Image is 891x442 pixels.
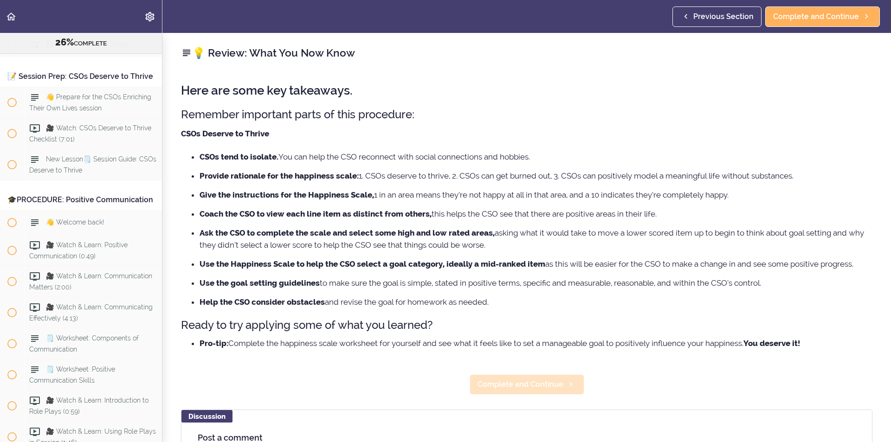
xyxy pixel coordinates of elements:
div: Discussion [181,410,232,423]
strong: Provide rationale for the happiness scale: [200,171,359,180]
strong: Pro-tip: [200,339,228,348]
svg: Settings Menu [144,11,155,22]
span: 🎥 Watch & Learn: Positive Communication (0:49) [29,241,128,259]
span: 🗒️ Worksheet: Positive Communication Skills [29,365,115,384]
h3: Ready to try applying some of what you learned? [181,317,872,333]
strong: You deserve it! [743,339,800,348]
strong: Use the Happiness Scale to help the CSO select a goal category, ideally a mid-ranked item [200,259,545,269]
li: and revise the goal for homework as needed. [200,296,872,308]
span: 🗒️ Worksheet: Components of Communication [29,334,139,352]
svg: Back to course curriculum [6,11,17,22]
li: 1 in an area means they’re not happy at all in that area, and a 10 indicates they’re completely h... [200,189,872,201]
span: Previous Section [693,11,754,22]
strong: Coach the CSO to view each line item as distinct from others, [200,209,432,218]
li: this helps the CSO see that there are positive areas in their life. [200,208,872,220]
span: 🎥 Watch: CSOs Deserve to Thrive Checklist (7:01) [29,125,151,143]
span: 🎥 Watch & Learn: Communicating Effectively (4:13) [29,303,153,321]
span: 🎥 Watch & Learn: Communication Matters (2:00) [29,272,152,290]
li: asking what it would take to move a lower scored item up to begin to think about goal setting and... [200,227,872,251]
strong: Help the CSO consider obstacles [200,297,325,307]
li: You can help the CSO reconnect with social connections and hobbies. [200,151,872,163]
strong: CSOs Deserve to Thrive [181,129,269,138]
a: Complete and Continue [470,374,584,395]
div: COMPLETE [12,37,150,49]
li: as this will be easier for the CSO to make a change in and see some positive progress. [200,258,872,270]
span: Complete and Continue [773,11,859,22]
strong: Ask the CSO to complete the scale and select some high and low rated areas, [200,228,495,237]
span: New Lesson🗒️ Session Guide: CSOs Deserve to Thrive [29,156,156,174]
strong: CSOs tend to isolate. [200,152,278,161]
span: 26% [55,37,74,48]
span: Complete and Continue [478,379,563,390]
a: Complete and Continue [765,6,880,27]
a: Previous Section [672,6,762,27]
li: Complete the happiness scale worksheet for yourself and see what it feels like to set a manageabl... [200,337,872,349]
span: 🎥 Watch & Learn: Introduction to Role Plays (0:59) [29,397,148,415]
span: 👋 Welcome back! [46,218,104,226]
strong: Give the instructions for the Happiness Scale, [200,190,374,199]
span: 👋 Prepare for the CSOs Enriching Their Own Lives session [29,94,151,112]
h3: Remember important parts of this procedure: [181,107,872,122]
strong: Use the goal setting guidelines [200,278,320,288]
li: to make sure the goal is simple, stated in positive terms, specific and measurable, reasonable, a... [200,277,872,289]
h2: 💡 Review: What You Now Know [181,45,872,61]
li: 1. CSOs deserve to thrive, 2. CSOs can get burned out, 3. CSOs can positively model a meaningful ... [200,170,872,182]
h2: Here are some key takeaways. [181,84,872,97]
